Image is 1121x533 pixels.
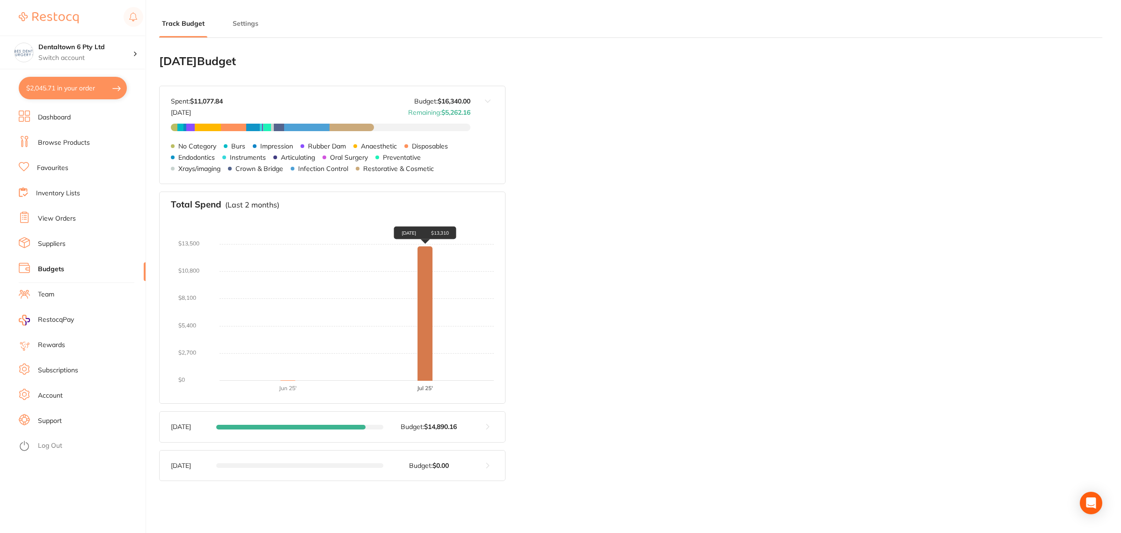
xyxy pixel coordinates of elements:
[361,142,397,150] p: Anaesthetic
[38,239,66,249] a: Suppliers
[38,391,63,400] a: Account
[235,165,283,172] p: Crown & Bridge
[298,165,348,172] p: Infection Control
[171,200,221,210] h3: Total Spend
[414,97,470,105] p: Budget:
[363,165,434,172] p: Restorative & Cosmetic
[159,19,207,28] button: Track Budget
[38,366,78,375] a: Subscriptions
[15,43,33,62] img: Dentaltown 6 Pty Ltd
[36,189,80,198] a: Inventory Lists
[19,77,127,99] button: $2,045.71 in your order
[383,154,421,161] p: Preventative
[408,105,470,116] p: Remaining:
[38,113,71,122] a: Dashboard
[38,265,64,274] a: Budgets
[402,230,416,236] p: [DATE]
[412,142,448,150] p: Disposables
[409,462,449,469] p: Budget:
[231,142,245,150] p: Burs
[19,439,143,454] button: Log Out
[171,97,223,105] p: Spent:
[19,315,30,326] img: RestocqPay
[38,441,62,451] a: Log Out
[260,142,293,150] p: Impression
[38,290,54,299] a: Team
[38,138,90,148] a: Browse Products
[230,154,266,161] p: Instruments
[441,108,470,117] strong: $5,262.16
[38,53,133,63] p: Switch account
[38,214,76,223] a: View Orders
[308,142,346,150] p: Rubber Dam
[190,97,223,105] strong: $11,077.84
[424,422,457,431] strong: $14,890.16
[438,97,470,105] strong: $16,340.00
[178,165,220,172] p: Xrays/imaging
[38,416,62,426] a: Support
[171,462,212,469] p: [DATE]
[171,423,212,430] p: [DATE]
[38,341,65,350] a: Rewards
[178,154,215,161] p: Endodontics
[171,105,223,116] p: [DATE]
[1080,492,1102,514] div: Open Intercom Messenger
[38,43,133,52] h4: Dentaltown 6 Pty Ltd
[178,142,216,150] p: No Category
[159,55,506,68] h2: [DATE] Budget
[19,315,74,326] a: RestocqPay
[37,163,68,173] a: Favourites
[281,154,315,161] p: Articulating
[38,315,74,325] span: RestocqPay
[225,200,279,209] p: (Last 2 months)
[432,461,449,470] strong: $0.00
[401,423,457,430] p: Budget:
[431,230,449,236] p: $13,310
[330,154,368,161] p: Oral Surgery
[19,7,79,29] a: Restocq Logo
[230,19,261,28] button: Settings
[19,12,79,23] img: Restocq Logo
